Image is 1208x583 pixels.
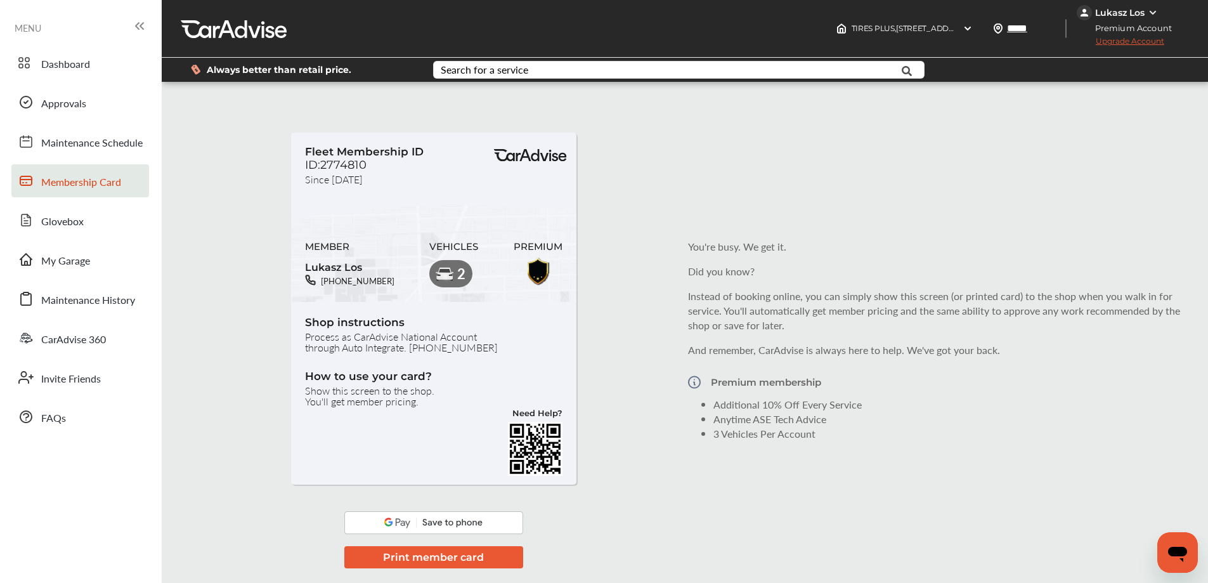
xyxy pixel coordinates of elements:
[688,367,701,397] img: Vector.a173687b.svg
[305,331,562,353] span: Process as CarAdvise National Account through Auto Integrate. [PHONE_NUMBER]
[305,257,394,275] span: Lukasz Los
[344,546,523,568] button: Print member card
[711,377,821,388] p: Premium membership
[344,549,523,564] a: Print member card
[11,243,149,276] a: My Garage
[514,241,562,252] span: PREMIUM
[41,253,90,270] span: My Garage
[316,275,394,287] span: [PHONE_NUMBER]
[11,361,149,394] a: Invite Friends
[207,65,351,74] span: Always better than retail price.
[713,397,1184,412] li: Additional 10% Off Every Service
[688,289,1184,332] p: Instead of booking online, you can simply show this screen (or printed card) to the shop when you...
[41,332,106,348] span: CarAdvise 360
[41,410,66,427] span: FAQs
[429,241,478,252] span: VEHICLES
[305,370,562,385] span: How to use your card?
[836,23,847,34] img: header-home-logo.8d720a4f.svg
[41,56,90,73] span: Dashboard
[688,343,1184,357] p: And remember, CarAdvise is always here to help. We've got your back.
[434,265,455,285] img: car-premium.a04fffcd.svg
[1077,36,1164,52] span: Upgrade Account
[512,410,562,422] a: Need Help?
[524,255,552,286] img: Premiumbadge.10c2a128.svg
[11,125,149,158] a: Maintenance Schedule
[191,64,200,75] img: dollor_label_vector.a70140d1.svg
[41,174,121,191] span: Membership Card
[41,292,135,309] span: Maintenance History
[11,400,149,433] a: FAQs
[11,282,149,315] a: Maintenance History
[11,164,149,197] a: Membership Card
[305,275,316,285] img: phone-black.37208b07.svg
[688,239,1184,254] p: You're busy. We get it.
[11,46,149,79] a: Dashboard
[441,65,528,75] div: Search for a service
[305,172,363,183] span: Since [DATE]
[11,86,149,119] a: Approvals
[1065,19,1067,38] img: header-divider.bc55588e.svg
[305,316,562,331] span: Shop instructions
[1095,7,1145,18] div: Lukasz Los
[1077,5,1092,20] img: jVpblrzwTbfkPYzPPzSLxeg0AAAAASUVORK5CYII=
[852,23,1043,33] span: TIRES PLUS , [STREET_ADDRESS] Waukesha , WI 53186
[305,158,367,172] span: ID:2774810
[457,266,465,282] span: 2
[41,135,143,152] span: Maintenance Schedule
[1148,8,1158,18] img: WGsFRI8htEPBVLJbROoPRyZpYNWhNONpIPPETTm6eUC0GeLEiAAAAAElFTkSuQmCC
[344,511,523,534] img: googlePay.a08318fe.svg
[15,23,41,33] span: MENU
[993,23,1003,34] img: location_vector.a44bc228.svg
[305,145,424,158] span: Fleet Membership ID
[713,412,1184,426] li: Anytime ASE Tech Advice
[41,96,86,112] span: Approvals
[1157,532,1198,573] iframe: Button to launch messaging window
[305,396,562,407] span: You'll get member pricing.
[1078,22,1181,35] span: Premium Account
[963,23,973,34] img: header-down-arrow.9dd2ce7d.svg
[688,264,1184,278] p: Did you know?
[305,241,394,252] span: MEMBER
[305,385,562,396] span: Show this screen to the shop.
[492,149,568,162] img: BasicPremiumLogo.8d547ee0.svg
[11,322,149,355] a: CarAdvise 360
[713,426,1184,441] li: 3 Vehicles Per Account
[508,422,562,476] img: validBarcode.04db607d403785ac2641.png
[41,214,84,230] span: Glovebox
[41,371,101,388] span: Invite Friends
[11,204,149,237] a: Glovebox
